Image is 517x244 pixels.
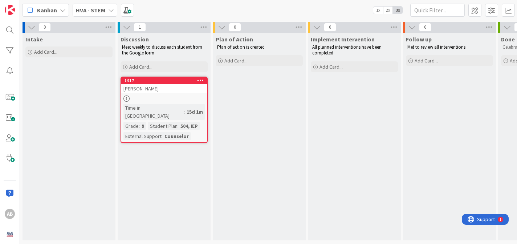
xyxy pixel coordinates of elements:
[134,23,146,32] span: 1
[38,23,51,32] span: 0
[184,108,185,116] span: :
[129,64,152,70] span: Add Card...
[121,77,208,143] a: 1917[PERSON_NAME]Time in [GEOGRAPHIC_DATA]:15d 1mGrade:9Student Plan:504, IEPExternal Support:Cou...
[383,7,393,14] span: 2x
[123,132,162,140] div: External Support
[419,23,431,32] span: 0
[415,57,438,64] span: Add Card...
[407,44,465,50] span: Met to review all interventions
[76,7,105,14] b: HVA - STEM
[179,122,200,130] div: 504, IEP
[5,5,15,15] img: Visit kanbanzone.com
[34,49,57,55] span: Add Card...
[121,77,207,93] div: 1917[PERSON_NAME]
[373,7,383,14] span: 1x
[217,44,265,50] span: Plan of action is created
[122,44,203,56] span: Meet weekly to discuss each student from the Google form
[121,36,149,43] span: Discussion
[185,108,205,116] div: 15d 1m
[37,6,57,15] span: Kanban
[216,36,253,43] span: Plan of Action
[139,122,140,130] span: :
[163,132,191,140] div: Counselor
[501,36,515,43] span: Done
[410,4,465,17] input: Quick Filter...
[312,44,383,56] span: All planned interventions have been completed
[121,77,207,84] div: 1917
[5,229,15,239] img: avatar
[406,36,432,43] span: Follow up
[178,122,179,130] span: :
[162,132,163,140] span: :
[15,1,33,10] span: Support
[224,57,248,64] span: Add Card...
[324,23,336,32] span: 0
[121,84,207,93] div: [PERSON_NAME]
[319,64,343,70] span: Add Card...
[229,23,241,32] span: 0
[123,104,184,120] div: Time in [GEOGRAPHIC_DATA]
[38,3,40,9] div: 1
[148,122,178,130] div: Student Plan
[25,36,43,43] span: Intake
[125,78,207,83] div: 1917
[311,36,375,43] span: Implement Intervention
[5,209,15,219] div: AB
[140,122,146,130] div: 9
[123,122,139,130] div: Grade
[393,7,403,14] span: 3x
